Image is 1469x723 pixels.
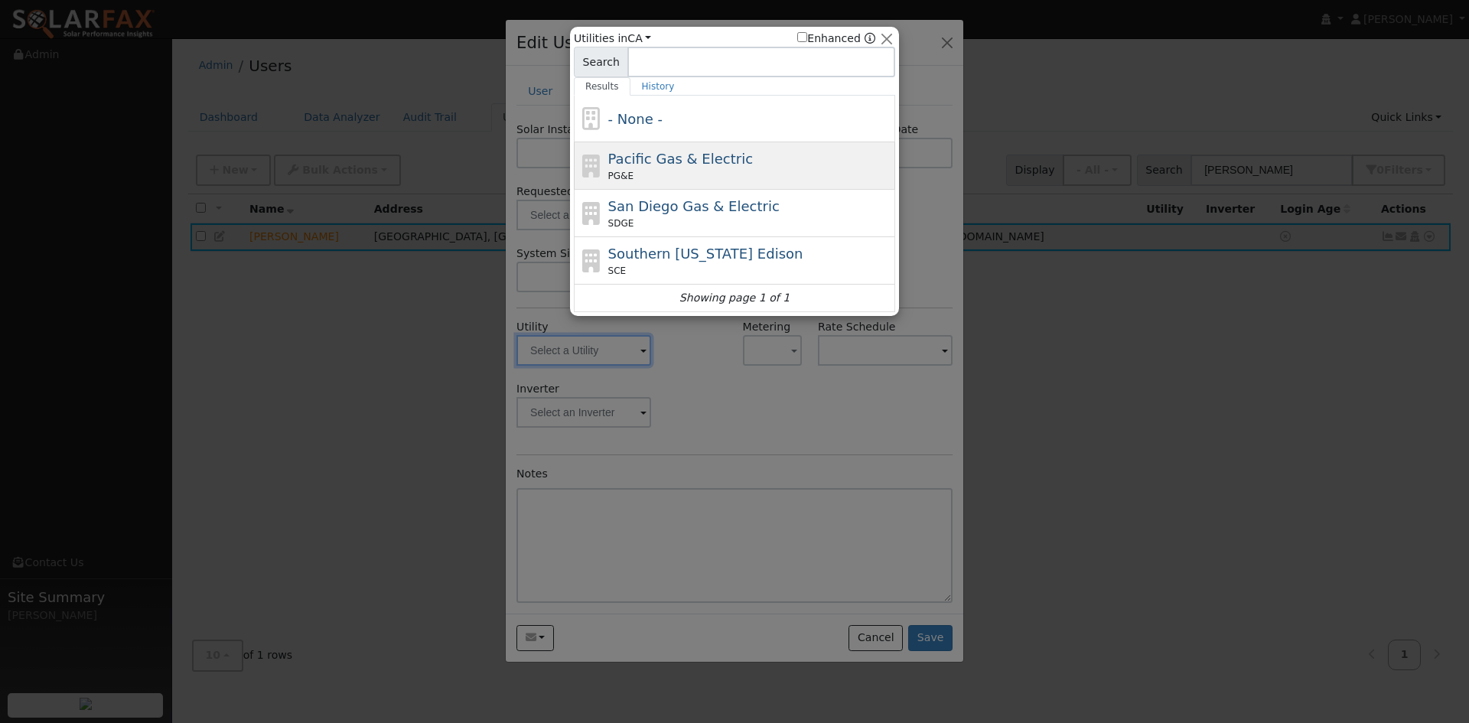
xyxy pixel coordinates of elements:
span: PG&E [608,169,634,183]
span: Search [574,47,628,77]
i: Showing page 1 of 1 [679,290,790,306]
span: Southern [US_STATE] Edison [608,246,803,262]
span: Pacific Gas & Electric [608,151,753,167]
span: - None - [608,111,663,127]
a: History [630,77,686,96]
span: SDGE [608,217,634,230]
span: SCE [608,264,627,278]
a: Results [574,77,630,96]
span: San Diego Gas & Electric [608,198,780,214]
